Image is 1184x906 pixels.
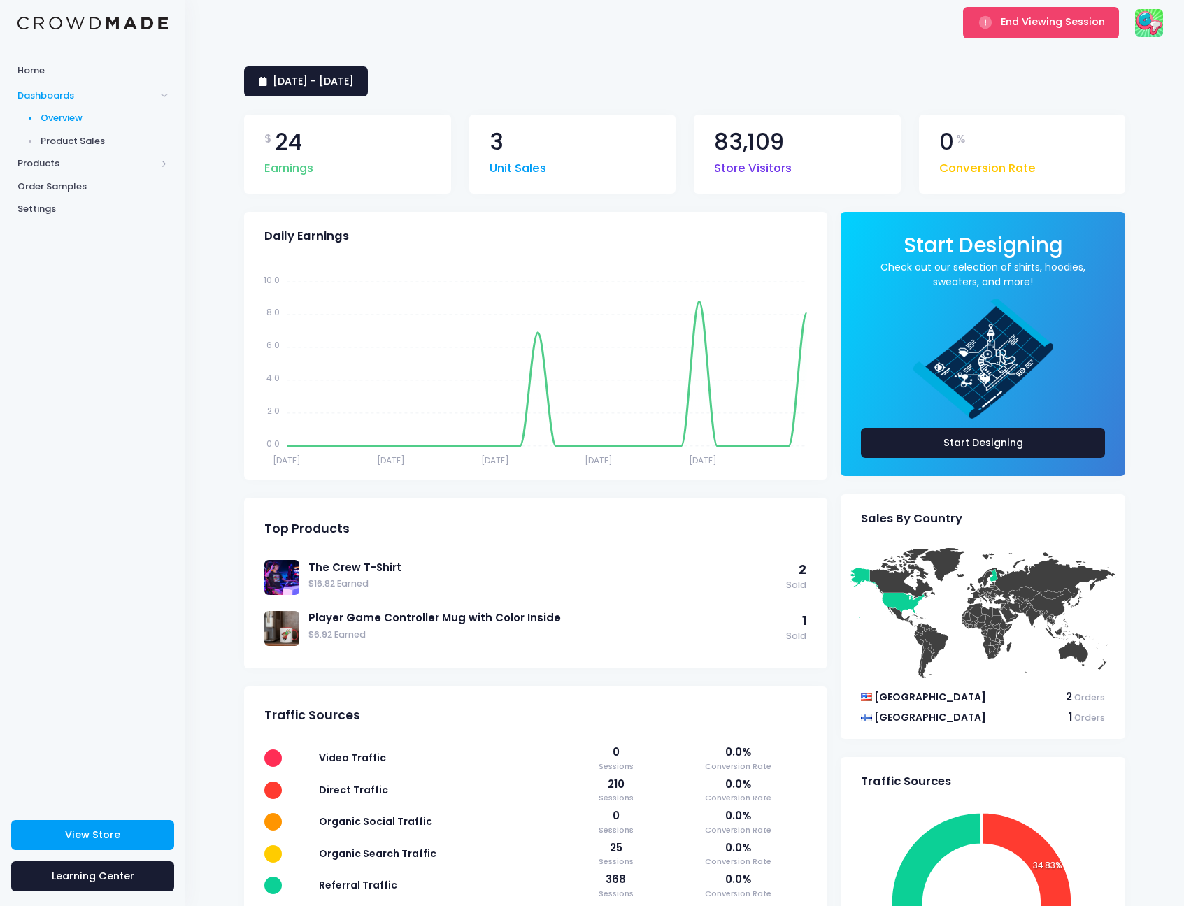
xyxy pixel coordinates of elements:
span: Start Designing [904,231,1063,259]
tspan: [DATE] [585,454,613,466]
a: Player Game Controller Mug with Color Inside [308,610,779,626]
span: Sessions [575,792,656,804]
tspan: 6.0 [266,339,280,351]
span: 0.0% [670,745,806,760]
span: End Viewing Session [1001,15,1105,29]
span: 0.0% [670,777,806,792]
span: Sessions [575,856,656,868]
span: Conversion Rate [670,761,806,772]
span: Conversion Rate [670,824,806,836]
span: Referral Traffic [319,878,397,892]
span: Daily Earnings [264,229,349,243]
img: User [1135,9,1163,37]
span: % [956,131,966,148]
span: [GEOGRAPHIC_DATA] [874,690,986,704]
span: $6.92 Earned [308,628,779,642]
span: Video Traffic [319,751,386,765]
span: Home [17,64,168,78]
span: 0.0% [670,840,806,856]
span: Conversion Rate [939,153,1036,178]
span: Learning Center [52,869,134,883]
span: Traffic Sources [861,775,951,789]
span: Store Visitors [714,153,792,178]
span: Organic Social Traffic [319,814,432,828]
span: Orders [1074,712,1105,724]
span: 2 [1066,689,1072,704]
span: 210 [575,777,656,792]
span: Sessions [575,888,656,900]
span: Settings [17,202,168,216]
span: 0.0% [670,808,806,824]
span: Conversion Rate [670,792,806,804]
span: [DATE] - [DATE] [273,74,354,88]
span: View Store [65,828,120,842]
span: 0 [575,808,656,824]
img: Logo [17,17,168,30]
span: $16.82 Earned [308,577,779,591]
span: 0 [939,131,954,154]
span: Overview [41,111,169,125]
a: Start Designing [861,428,1105,458]
span: 0 [575,745,656,760]
span: Sales By Country [861,512,962,526]
span: Earnings [264,153,313,178]
span: 0.0% [670,872,806,887]
tspan: 8.0 [266,306,280,318]
span: 1 [802,612,806,629]
span: 3 [490,131,504,154]
span: Sold [786,579,806,592]
span: Direct Traffic [319,783,388,797]
span: $ [264,131,272,148]
span: Unit Sales [490,153,546,178]
tspan: [DATE] [481,454,509,466]
span: Sold [786,630,806,643]
a: Learning Center [11,861,174,891]
span: [GEOGRAPHIC_DATA] [874,710,986,724]
span: Organic Search Traffic [319,847,436,861]
span: Traffic Sources [264,708,360,723]
span: Order Samples [17,180,168,194]
tspan: [DATE] [689,454,717,466]
tspan: 2.0 [267,405,280,417]
tspan: [DATE] [377,454,405,466]
span: 1 [1069,710,1072,724]
span: 25 [575,840,656,856]
span: Top Products [264,522,350,536]
tspan: 0.0 [266,438,280,450]
a: Start Designing [904,243,1063,256]
span: Products [17,157,156,171]
span: 368 [575,872,656,887]
span: Dashboards [17,89,156,103]
span: Sessions [575,761,656,772]
button: End Viewing Session [963,7,1119,38]
a: The Crew T-Shirt [308,560,779,575]
span: 83,109 [714,131,784,154]
span: Conversion Rate [670,856,806,868]
span: 2 [799,561,806,578]
a: View Store [11,820,174,850]
tspan: [DATE] [273,454,301,466]
a: Check out our selection of shirts, hoodies, sweaters, and more! [861,260,1105,289]
span: Sessions [575,824,656,836]
tspan: 4.0 [266,372,280,384]
span: Conversion Rate [670,888,806,900]
tspan: 10.0 [264,273,280,285]
span: Orders [1074,691,1105,703]
span: 24 [275,131,302,154]
a: [DATE] - [DATE] [244,66,368,96]
span: Product Sales [41,134,169,148]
